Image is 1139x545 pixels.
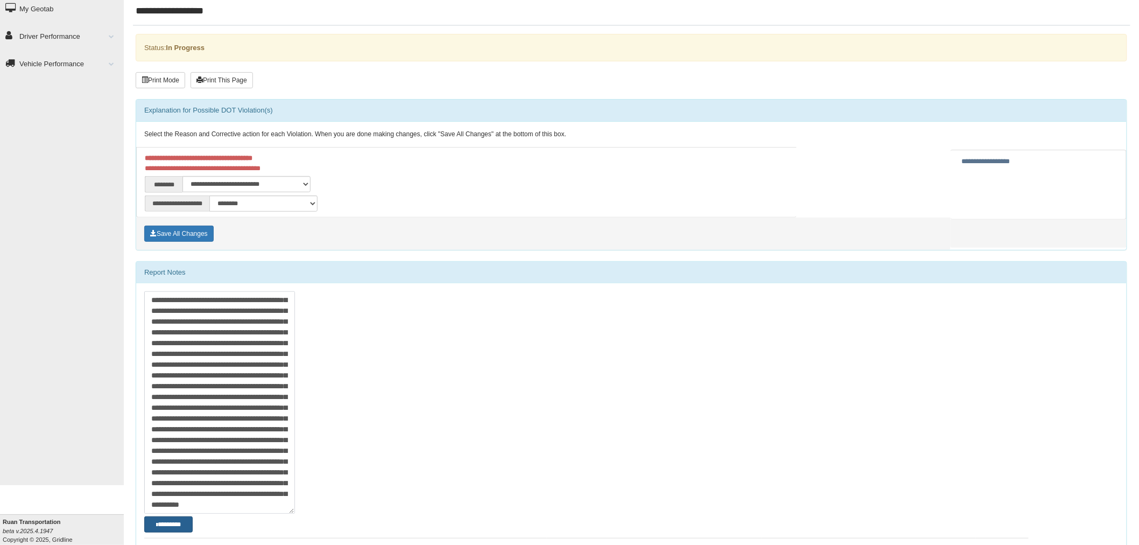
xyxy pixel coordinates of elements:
div: Status: [136,34,1127,61]
button: Print Mode [136,72,185,88]
div: Explanation for Possible DOT Violation(s) [136,100,1127,121]
button: Save [144,226,214,242]
button: Print This Page [191,72,253,88]
strong: In Progress [166,44,205,52]
div: Report Notes [136,262,1127,283]
b: Ruan Transportation [3,519,61,525]
div: Select the Reason and Corrective action for each Violation. When you are done making changes, cli... [136,122,1127,148]
div: Copyright © 2025, Gridline [3,518,124,544]
i: beta v.2025.4.1947 [3,528,53,534]
button: Change Filter Options [144,516,193,533]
